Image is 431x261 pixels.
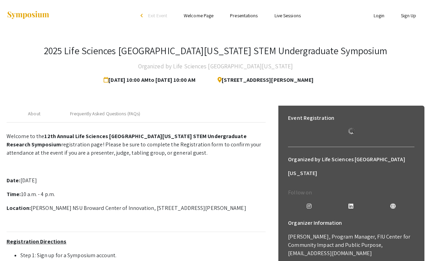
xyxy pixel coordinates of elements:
div: arrow_back_ios [141,13,145,18]
img: Loading [345,125,357,137]
p: Follow on [288,188,414,197]
a: Login [374,12,385,19]
h3: 2025 Life Sciences [GEOGRAPHIC_DATA][US_STATE] STEM Undergraduate Symposium [44,45,387,57]
strong: 12th Annual Life Sciences [GEOGRAPHIC_DATA][US_STATE] STEM Undergraduate Research Symposium [7,133,247,148]
strong: Date: [7,177,20,184]
p: [DATE] [7,176,266,185]
span: [STREET_ADDRESS][PERSON_NAME] [212,73,314,87]
span: [DATE] 10:00 AM to [DATE] 10:00 AM [104,73,198,87]
p: [PERSON_NAME], Program Manager, FIU Center for Community Impact and Public Purpose, [EMAIL_ADDRES... [288,233,414,258]
p: Welcome to the registration page! Please be sure to complete the Registration form to confirm you... [7,132,266,157]
a: Sign Up [401,12,416,19]
div: Frequently Asked Questions (FAQs) [70,110,140,117]
strong: Time: [7,191,21,198]
u: Registration Directions [7,238,66,245]
div: About [28,110,40,117]
span: Exit Event [148,12,167,19]
p: [PERSON_NAME] NSU Broward Center of Innovation, [STREET_ADDRESS][PERSON_NAME] [7,204,266,212]
a: Presentations [230,12,258,19]
h6: Event Registration [288,111,334,125]
h6: Organizer Information [288,216,414,230]
a: Welcome Page [184,12,213,19]
p: 10 a.m. - 4 p.m. [7,190,266,199]
img: Symposium by ForagerOne [7,11,50,20]
a: Live Sessions [275,12,301,19]
h4: Organized by Life Sciences [GEOGRAPHIC_DATA][US_STATE] [138,59,293,73]
h6: Organized by Life Sciences [GEOGRAPHIC_DATA][US_STATE] [288,153,414,180]
strong: Location: [7,204,31,212]
li: Step 1: Sign up for a Symposium account. [20,251,266,260]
